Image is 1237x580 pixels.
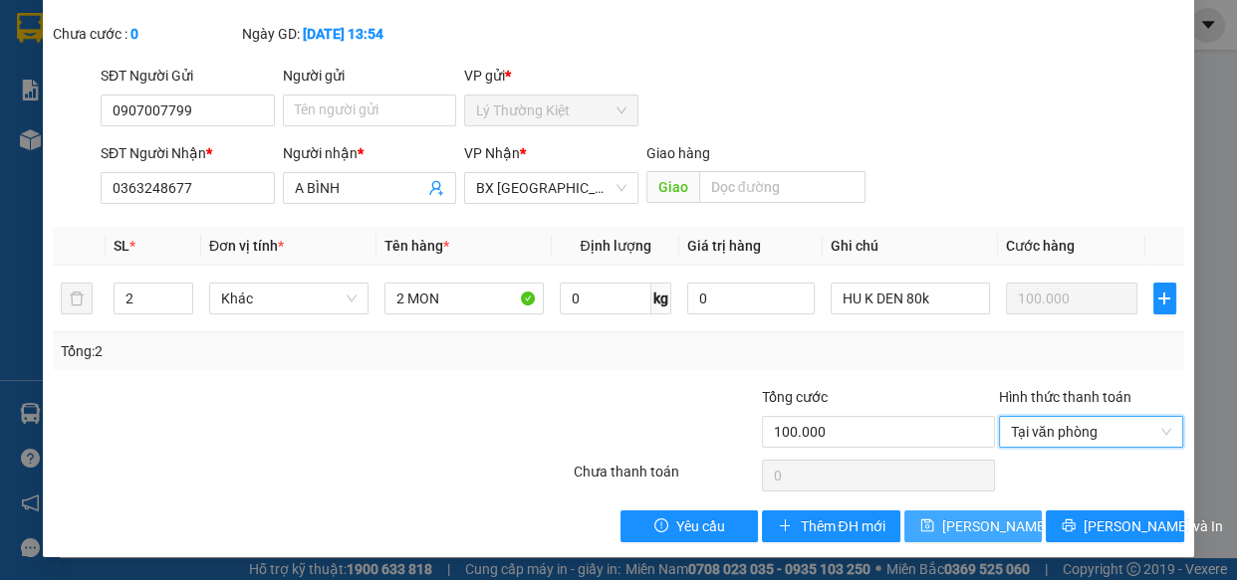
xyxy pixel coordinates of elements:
input: Dọc đường [699,171,866,203]
span: plus [1154,290,1175,306]
span: Giá trị hàng [687,238,761,254]
span: Khác [221,284,357,313]
div: Ngày GD: [242,23,427,45]
div: Chưa cước : [53,23,238,45]
span: [PERSON_NAME] thay đổi [942,515,1102,537]
span: Giao hàng [646,145,710,161]
span: Giao [646,171,699,203]
span: user-add [428,180,444,196]
span: VP Nhận [464,145,520,161]
span: Tên hàng [384,238,449,254]
span: plus [778,518,792,534]
div: SĐT Người Gửi [101,65,275,87]
label: Hình thức thanh toán [999,389,1131,405]
div: VP gửi [464,65,638,87]
span: Đơn vị tính [209,238,284,254]
button: save[PERSON_NAME] thay đổi [904,510,1042,542]
span: save [920,518,934,534]
span: exclamation-circle [654,518,668,534]
button: plusThêm ĐH mới [762,510,899,542]
span: kg [651,283,671,314]
input: Ghi Chú [831,283,990,314]
span: Định lượng [580,238,650,254]
span: SL [114,238,129,254]
button: delete [61,283,93,314]
span: Cước hàng [1006,238,1075,254]
th: Ghi chú [823,227,998,266]
b: 0 [130,26,138,42]
span: Thêm ĐH mới [800,515,884,537]
button: plus [1153,283,1176,314]
input: VD: Bàn, Ghế [384,283,544,314]
span: Lý Thường Kiệt [476,96,626,125]
span: printer [1062,518,1076,534]
b: [DATE] 13:54 [303,26,383,42]
div: Chưa thanh toán [572,461,761,495]
button: printer[PERSON_NAME] và In [1046,510,1183,542]
span: [PERSON_NAME] và In [1084,515,1223,537]
span: BX Tân Châu [476,173,626,203]
span: Tại văn phòng [1011,417,1172,447]
div: SĐT Người Nhận [101,142,275,164]
span: Tổng cước [762,389,828,405]
input: 0 [1006,283,1137,314]
div: Tổng: 2 [61,340,479,362]
div: Người nhận [283,142,457,164]
span: Yêu cầu [676,515,725,537]
div: Người gửi [283,65,457,87]
button: exclamation-circleYêu cầu [620,510,758,542]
